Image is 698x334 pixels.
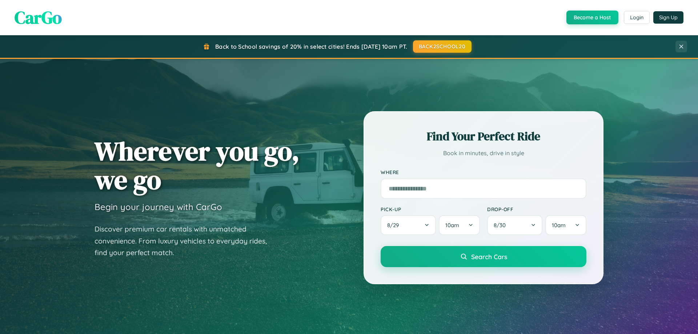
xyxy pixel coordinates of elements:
span: 10am [552,222,566,229]
button: BACK2SCHOOL20 [413,40,472,53]
button: Become a Host [566,11,618,24]
label: Pick-up [381,206,480,212]
button: 10am [439,215,480,235]
h1: Wherever you go, we go [95,137,300,194]
p: Discover premium car rentals with unmatched convenience. From luxury vehicles to everyday rides, ... [95,223,276,259]
label: Drop-off [487,206,586,212]
span: 8 / 30 [494,222,509,229]
h3: Begin your journey with CarGo [95,201,222,212]
h2: Find Your Perfect Ride [381,128,586,144]
span: Search Cars [471,253,507,261]
span: Back to School savings of 20% in select cities! Ends [DATE] 10am PT. [215,43,407,50]
span: 10am [445,222,459,229]
button: 8/30 [487,215,542,235]
label: Where [381,169,586,176]
p: Book in minutes, drive in style [381,148,586,158]
button: 8/29 [381,215,436,235]
button: Search Cars [381,246,586,267]
button: 10am [545,215,586,235]
button: Login [624,11,650,24]
span: 8 / 29 [387,222,402,229]
span: CarGo [15,5,62,29]
button: Sign Up [653,11,683,24]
